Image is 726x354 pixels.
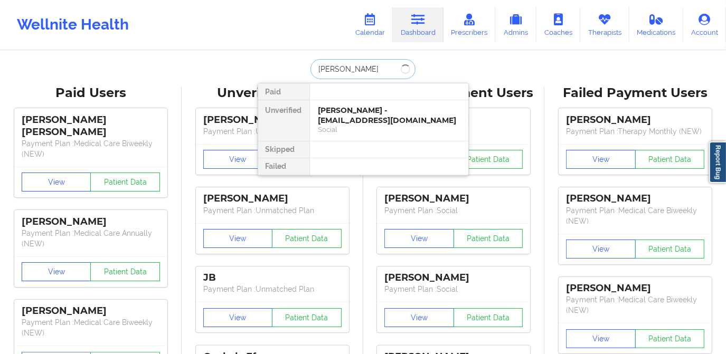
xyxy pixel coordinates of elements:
[552,85,719,101] div: Failed Payment Users
[635,329,705,348] button: Patient Data
[272,308,342,327] button: Patient Data
[203,229,273,248] button: View
[22,216,160,228] div: [PERSON_NAME]
[90,262,160,281] button: Patient Data
[566,329,636,348] button: View
[203,308,273,327] button: View
[272,229,342,248] button: Patient Data
[393,7,444,42] a: Dashboard
[454,308,523,327] button: Patient Data
[203,272,342,284] div: JB
[203,284,342,294] p: Payment Plan : Unmatched Plan
[318,106,460,125] div: [PERSON_NAME] - [EMAIL_ADDRESS][DOMAIN_NAME]
[189,85,356,101] div: Unverified Users
[635,150,705,169] button: Patient Data
[454,229,523,248] button: Patient Data
[7,85,174,101] div: Paid Users
[258,83,309,100] div: Paid
[384,284,523,294] p: Payment Plan : Social
[258,158,309,175] div: Failed
[536,7,580,42] a: Coaches
[454,150,523,169] button: Patient Data
[495,7,536,42] a: Admins
[318,125,460,134] div: Social
[22,173,91,192] button: View
[203,193,342,205] div: [PERSON_NAME]
[683,7,726,42] a: Account
[384,205,523,216] p: Payment Plan : Social
[203,126,342,137] p: Payment Plan : Unmatched Plan
[384,193,523,205] div: [PERSON_NAME]
[258,141,309,158] div: Skipped
[22,262,91,281] button: View
[22,305,160,317] div: [PERSON_NAME]
[90,173,160,192] button: Patient Data
[22,228,160,249] p: Payment Plan : Medical Care Annually (NEW)
[566,205,704,226] p: Payment Plan : Medical Care Biweekly (NEW)
[347,7,393,42] a: Calendar
[22,114,160,138] div: [PERSON_NAME] [PERSON_NAME]
[566,294,704,315] p: Payment Plan : Medical Care Biweekly (NEW)
[566,126,704,137] p: Payment Plan : Therapy Monthly (NEW)
[203,150,273,169] button: View
[203,205,342,216] p: Payment Plan : Unmatched Plan
[635,240,705,259] button: Patient Data
[566,240,636,259] button: View
[384,272,523,284] div: [PERSON_NAME]
[384,229,454,248] button: View
[22,138,160,159] p: Payment Plan : Medical Care Biweekly (NEW)
[580,7,629,42] a: Therapists
[709,141,726,183] a: Report Bug
[566,282,704,294] div: [PERSON_NAME]
[22,317,160,338] p: Payment Plan : Medical Care Biweekly (NEW)
[566,114,704,126] div: [PERSON_NAME]
[384,308,454,327] button: View
[258,100,309,141] div: Unverified
[566,150,636,169] button: View
[566,193,704,205] div: [PERSON_NAME]
[203,114,342,126] div: [PERSON_NAME]
[444,7,496,42] a: Prescribers
[629,7,684,42] a: Medications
